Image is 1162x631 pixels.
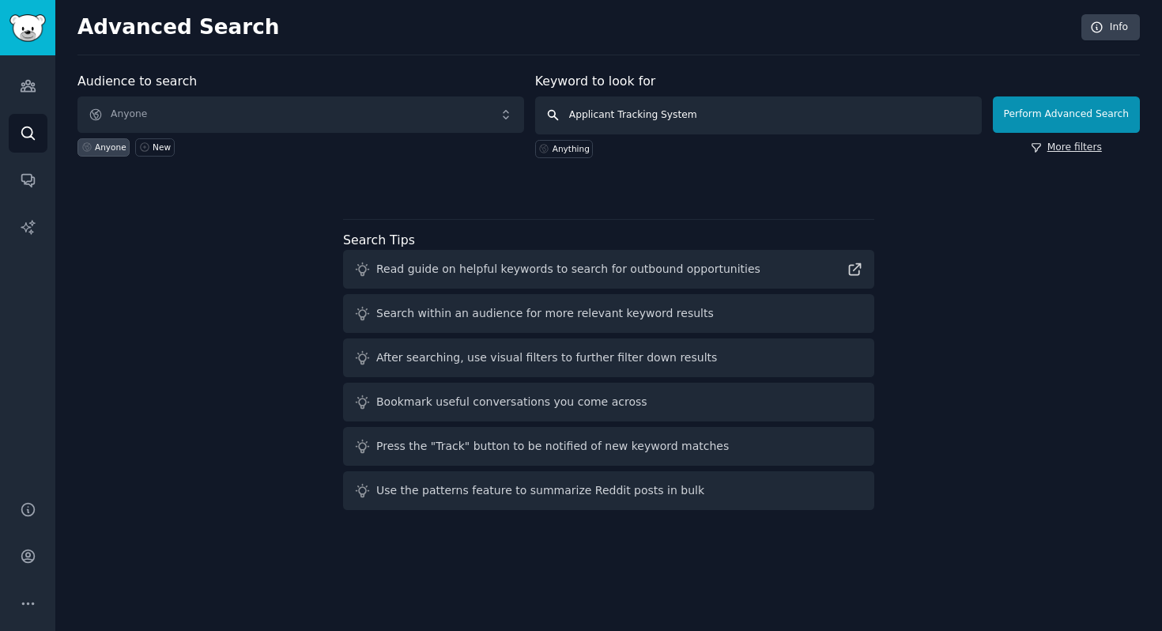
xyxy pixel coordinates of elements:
[376,350,717,366] div: After searching, use visual filters to further filter down results
[553,143,590,154] div: Anything
[1081,14,1140,41] a: Info
[1031,141,1102,155] a: More filters
[153,142,171,153] div: New
[535,74,656,89] label: Keyword to look for
[95,142,126,153] div: Anyone
[376,394,647,410] div: Bookmark useful conversations you come across
[77,96,524,133] button: Anyone
[535,96,982,134] input: Any keyword
[135,138,174,157] a: New
[9,14,46,42] img: GummySearch logo
[376,438,729,455] div: Press the "Track" button to be notified of new keyword matches
[993,96,1140,133] button: Perform Advanced Search
[77,74,197,89] label: Audience to search
[376,482,704,499] div: Use the patterns feature to summarize Reddit posts in bulk
[343,232,415,247] label: Search Tips
[376,261,760,278] div: Read guide on helpful keywords to search for outbound opportunities
[376,305,714,322] div: Search within an audience for more relevant keyword results
[77,15,1073,40] h2: Advanced Search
